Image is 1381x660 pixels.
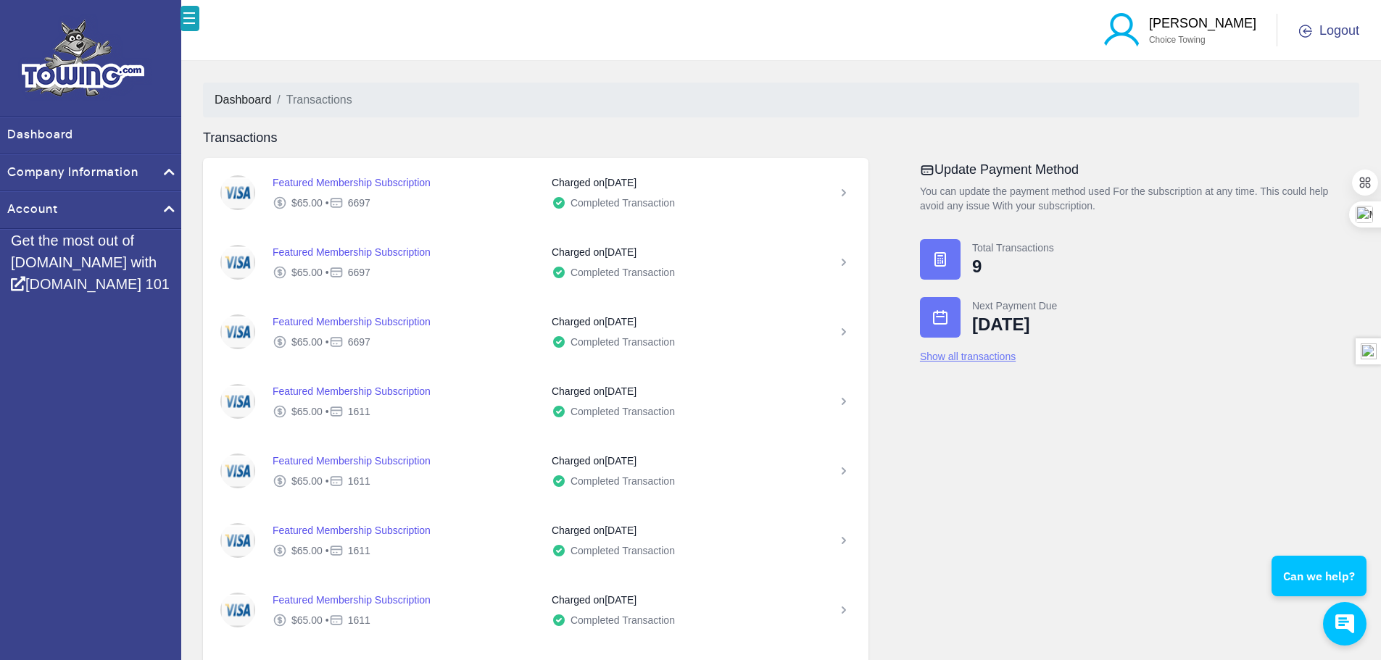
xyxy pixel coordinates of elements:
[203,575,868,645] a: Featured Membership Subscription $65.00 • 1611 Charged on[DATE] Completed Transaction
[348,543,370,558] span: 1611
[1100,12,1149,53] img: blue-user.png
[1261,516,1381,660] iframe: Conversations
[329,335,344,349] svg: credit card last 4 digits
[552,593,819,607] div: Charged on
[605,246,636,258] time: [DATE]
[920,184,1330,213] p: You can update the payment method used For the subscription at any time. This could help avoid an...
[1299,25,1312,38] img: OGOUT.png
[273,543,540,558] div: $65.00 •
[552,265,819,280] div: Completed Transaction
[552,404,819,419] div: Completed Transaction
[348,613,370,627] span: 1611
[1149,14,1256,45] a: [PERSON_NAME] Choice Towing
[972,313,1030,336] div: [DATE]
[552,454,819,468] div: Charged on
[552,245,819,259] div: Charged on
[273,613,540,627] div: $65.00 •
[273,523,540,538] div: Featured Membership Subscription
[972,298,1330,313] dt: Next Payment Due
[271,91,352,109] li: Transactions
[552,613,819,627] div: Completed Transaction
[348,196,370,210] span: 6697
[552,314,819,329] div: Charged on
[972,255,982,278] div: 9
[552,196,819,210] div: Completed Transaction
[273,196,540,210] div: $65.00 •
[273,175,540,190] div: Featured Membership Subscription
[605,385,636,397] time: [DATE]
[329,404,344,419] svg: credit card last 4 digits
[1319,22,1359,40] span: Logout
[605,316,636,327] time: [DATE]
[552,175,819,190] div: Charged on
[273,454,540,468] div: Featured Membership Subscription
[14,14,152,101] img: logo.png
[203,129,1359,146] h3: Transactions
[972,241,1330,255] dt: Total Transactions
[605,455,636,467] time: [DATE]
[273,245,540,259] div: Featured Membership Subscription
[203,158,868,227] a: Featured Membership Subscription $65.00 • 6697 Charged on[DATE] Completed Transaction
[273,335,540,349] div: $65.00 •
[552,384,819,398] div: Charged on
[552,335,819,349] div: Completed Transaction
[605,525,636,536] time: [DATE]
[329,474,344,488] svg: credit card last 4 digits
[605,177,636,188] time: [DATE]
[348,265,370,280] span: 6697
[203,506,868,575] a: Featured Membership Subscription $65.00 • 1611 Charged on[DATE] Completed Transaction
[203,83,1359,117] nav: breadcrumb
[552,543,819,558] div: Completed Transaction
[203,436,868,506] a: Featured Membership Subscription $65.00 • 1611 Charged on[DATE] Completed Transaction
[329,543,344,558] svg: credit card last 4 digits
[273,384,540,398] div: Featured Membership Subscription
[203,367,868,436] a: Featured Membership Subscription $65.00 • 1611 Charged on[DATE] Completed Transaction
[273,404,540,419] div: $65.00 •
[552,474,819,488] div: Completed Transaction
[215,93,271,106] a: Dashboard
[273,593,540,607] div: Featured Membership Subscription
[348,474,370,488] span: 1611
[203,297,868,367] a: Featured Membership Subscription $65.00 • 6697 Charged on[DATE] Completed Transaction
[1149,35,1206,45] span: Choice Towing
[329,265,344,280] svg: credit card last 4 digits
[329,613,344,627] svg: credit card last 4 digits
[273,474,540,488] div: $65.00 •
[605,594,636,606] time: [DATE]
[203,227,868,297] a: Featured Membership Subscription $65.00 • 6697 Charged on[DATE] Completed Transaction
[273,314,540,329] div: Featured Membership Subscription
[348,404,370,419] span: 1611
[329,196,344,210] svg: credit card last 4 digits
[920,162,1079,177] a: Update Payment Method
[273,265,540,280] div: $65.00 •
[348,335,370,349] span: 6697
[11,276,170,292] a: [DOMAIN_NAME] 101
[1149,14,1256,33] p: [PERSON_NAME]
[920,351,1016,362] a: Show all transactions
[552,523,819,538] div: Charged on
